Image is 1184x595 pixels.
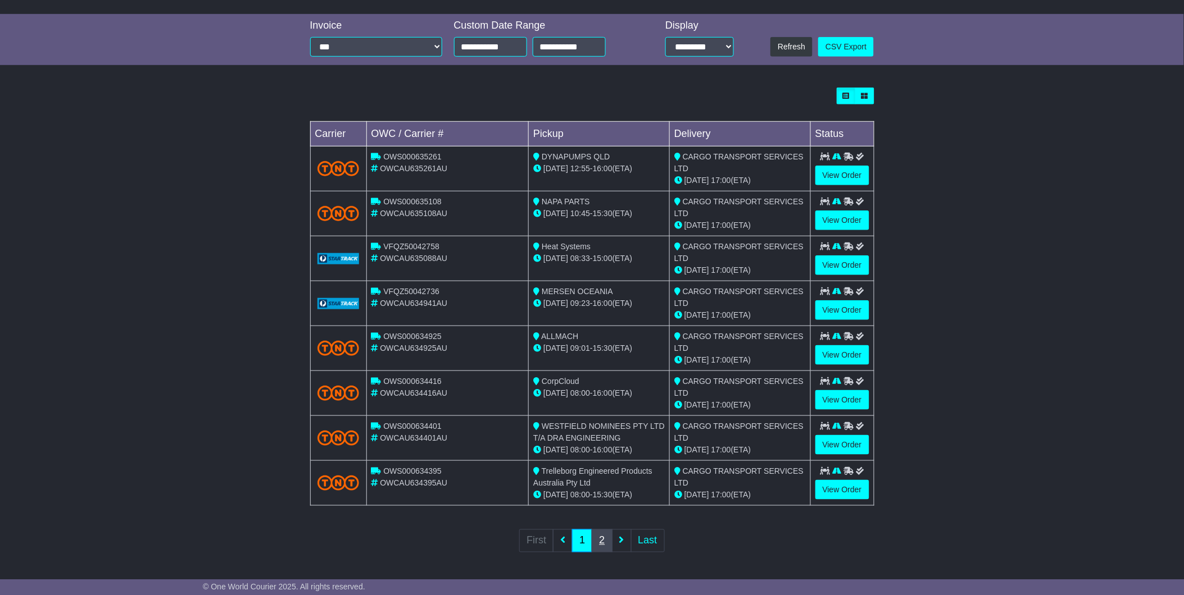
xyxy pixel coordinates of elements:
span: OWS000635108 [383,197,442,206]
span: 09:01 [570,344,590,353]
span: WESTFIELD NOMINEES PTY LTD T/A DRA ENGINEERING [533,422,665,442]
span: 17:00 [711,310,731,319]
span: OWCAU634416AU [380,388,447,397]
span: 16:00 [593,299,613,308]
span: 17:00 [711,355,731,364]
span: 12:55 [570,164,590,173]
span: [DATE] [543,445,568,454]
span: ALLMACH [541,332,578,341]
span: CARGO TRANSPORT SERVICES LTD [674,197,804,218]
span: OWS000634401 [383,422,442,431]
span: 08:33 [570,254,590,263]
span: [DATE] [543,490,568,499]
div: (ETA) [674,489,806,501]
span: [DATE] [684,445,709,454]
span: 08:00 [570,388,590,397]
span: [DATE] [684,176,709,185]
span: VFQZ50042736 [383,287,439,296]
td: Carrier [310,122,366,147]
div: - (ETA) [533,489,665,501]
button: Refresh [770,37,813,57]
a: View Order [815,480,869,500]
span: 08:00 [570,445,590,454]
div: (ETA) [674,264,806,276]
span: OWCAU634395AU [380,478,447,487]
span: VFQZ50042758 [383,242,439,251]
div: (ETA) [674,175,806,186]
td: Delivery [669,122,810,147]
div: - (ETA) [533,342,665,354]
span: [DATE] [543,344,568,353]
div: - (ETA) [533,208,665,219]
a: View Order [815,435,869,455]
span: [DATE] [684,490,709,499]
img: TNT_Domestic.png [317,475,360,491]
span: OWCAU634401AU [380,433,447,442]
span: 16:00 [593,164,613,173]
span: © One World Courier 2025. All rights reserved. [203,582,365,591]
span: CARGO TRANSPORT SERVICES LTD [674,287,804,308]
div: (ETA) [674,354,806,366]
img: TNT_Domestic.png [317,431,360,446]
span: OWS000634395 [383,466,442,475]
div: - (ETA) [533,163,665,175]
a: View Order [815,210,869,230]
span: OWCAU635088AU [380,254,447,263]
span: 17:00 [711,490,731,499]
span: 16:00 [593,445,613,454]
span: MERSEN OCEANIA [542,287,613,296]
a: CSV Export [818,37,874,57]
a: Last [631,529,665,552]
span: CARGO TRANSPORT SERVICES LTD [674,422,804,442]
span: Heat Systems [542,242,591,251]
span: OWCAU635261AU [380,164,447,173]
img: TNT_Domestic.png [317,161,360,176]
span: 17:00 [711,266,731,274]
span: OWCAU634941AU [380,299,447,308]
span: DYNAPUMPS QLD [542,152,610,161]
span: OWCAU634925AU [380,344,447,353]
span: [DATE] [543,388,568,397]
img: GetCarrierServiceLogo [317,253,360,264]
span: 09:23 [570,299,590,308]
div: Custom Date Range [454,20,634,32]
a: View Order [815,300,869,320]
span: [DATE] [684,400,709,409]
a: View Order [815,255,869,275]
span: [DATE] [543,164,568,173]
a: View Order [815,166,869,185]
a: 2 [592,529,612,552]
a: View Order [815,390,869,410]
span: 17:00 [711,445,731,454]
span: 16:00 [593,388,613,397]
div: (ETA) [674,399,806,411]
div: (ETA) [674,219,806,231]
span: 17:00 [711,176,731,185]
span: 15:30 [593,344,613,353]
span: OWS000634925 [383,332,442,341]
span: CARGO TRANSPORT SERVICES LTD [674,332,804,353]
div: - (ETA) [533,297,665,309]
div: (ETA) [674,444,806,456]
span: [DATE] [684,310,709,319]
span: 17:00 [711,221,731,230]
a: View Order [815,345,869,365]
span: CARGO TRANSPORT SERVICES LTD [674,466,804,487]
img: TNT_Domestic.png [317,341,360,356]
span: OWS000635261 [383,152,442,161]
span: 17:00 [711,400,731,409]
div: - (ETA) [533,253,665,264]
img: TNT_Domestic.png [317,206,360,221]
span: OWS000634416 [383,377,442,386]
span: [DATE] [684,266,709,274]
span: OWCAU635108AU [380,209,447,218]
td: Pickup [529,122,670,147]
span: [DATE] [543,299,568,308]
td: Status [810,122,874,147]
div: - (ETA) [533,387,665,399]
span: [DATE] [543,254,568,263]
span: 15:00 [593,254,613,263]
img: GetCarrierServiceLogo [317,298,360,309]
div: Invoice [310,20,443,32]
span: 08:00 [570,490,590,499]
